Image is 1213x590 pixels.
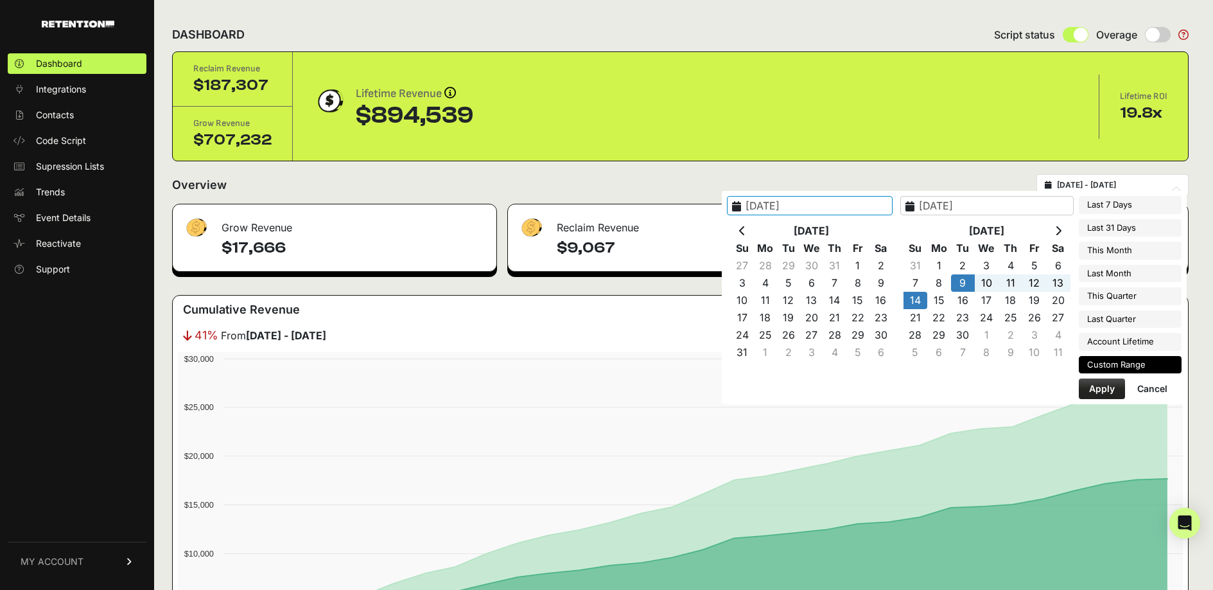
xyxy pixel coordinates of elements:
td: 6 [800,274,823,292]
td: 1 [754,344,777,361]
a: Contacts [8,105,146,125]
td: 17 [975,292,999,309]
th: Mo [754,240,777,257]
td: 24 [731,326,754,344]
text: $25,000 [184,402,214,412]
td: 16 [869,292,893,309]
td: 2 [951,257,975,274]
td: 4 [999,257,1022,274]
li: Last Quarter [1079,310,1182,328]
li: Account Lifetime [1079,333,1182,351]
td: 26 [1022,309,1046,326]
td: 18 [754,309,777,326]
td: 24 [975,309,999,326]
td: 28 [823,326,846,344]
li: This Quarter [1079,287,1182,305]
td: 31 [903,257,927,274]
div: Grow Revenue [193,117,272,130]
td: 8 [927,274,951,292]
td: 8 [975,344,999,361]
th: We [975,240,999,257]
td: 31 [731,344,754,361]
td: 13 [800,292,823,309]
td: 7 [951,344,975,361]
th: Mo [927,240,951,257]
h3: Cumulative Revenue [183,301,300,319]
td: 30 [800,257,823,274]
div: Reclaim Revenue [508,204,843,243]
td: 22 [846,309,869,326]
h4: $17,666 [222,238,486,258]
td: 2 [999,326,1022,344]
td: 26 [777,326,800,344]
div: Lifetime Revenue [356,85,473,103]
td: 4 [823,344,846,361]
li: Last 7 Days [1079,196,1182,214]
span: Script status [994,27,1055,42]
div: Grow Revenue [173,204,496,243]
td: 28 [903,326,927,344]
td: 27 [1046,309,1070,326]
th: Tu [951,240,975,257]
td: 5 [846,344,869,361]
td: 25 [999,309,1022,326]
td: 3 [1022,326,1046,344]
td: 6 [927,344,951,361]
th: Tu [777,240,800,257]
td: 7 [903,274,927,292]
td: 16 [951,292,975,309]
div: Lifetime ROI [1120,90,1167,103]
td: 19 [1022,292,1046,309]
td: 5 [777,274,800,292]
td: 11 [754,292,777,309]
td: 11 [999,274,1022,292]
img: fa-dollar-13500eef13a19c4ab2b9ed9ad552e47b0d9fc28b02b83b90ba0e00f96d6372e9.png [183,215,209,240]
a: Reactivate [8,233,146,254]
div: Open Intercom Messenger [1169,508,1200,539]
td: 23 [869,309,893,326]
td: 7 [823,274,846,292]
span: Support [36,263,70,276]
td: 3 [975,257,999,274]
td: 1 [846,257,869,274]
text: $20,000 [184,451,214,461]
th: Fr [846,240,869,257]
span: Dashboard [36,57,82,70]
img: dollar-coin-05c43ed7efb7bc0c12610022525b4bbbb207c7efeef5aecc26f025e68dcafac9.png [313,85,345,117]
td: 13 [1046,274,1070,292]
th: We [800,240,823,257]
td: 9 [869,274,893,292]
span: 41% [195,326,218,344]
td: 27 [731,257,754,274]
td: 28 [754,257,777,274]
td: 2 [777,344,800,361]
td: 29 [846,326,869,344]
span: Integrations [36,83,86,96]
td: 3 [800,344,823,361]
td: 14 [903,292,927,309]
span: Overage [1096,27,1137,42]
th: [DATE] [754,222,869,240]
td: 10 [1022,344,1046,361]
td: 15 [927,292,951,309]
td: 25 [754,326,777,344]
td: 15 [846,292,869,309]
span: Trends [36,186,65,199]
li: Last Month [1079,265,1182,283]
img: Retention.com [42,21,114,28]
div: $707,232 [193,130,272,150]
td: 29 [927,326,951,344]
div: $187,307 [193,75,272,96]
td: 9 [999,344,1022,361]
td: 4 [754,274,777,292]
td: 12 [777,292,800,309]
td: 9 [951,274,975,292]
th: Th [823,240,846,257]
td: 6 [1046,257,1070,274]
td: 5 [903,344,927,361]
td: 23 [951,309,975,326]
div: 19.8x [1120,103,1167,123]
td: 2 [869,257,893,274]
span: Reactivate [36,237,81,250]
a: MY ACCOUNT [8,542,146,581]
